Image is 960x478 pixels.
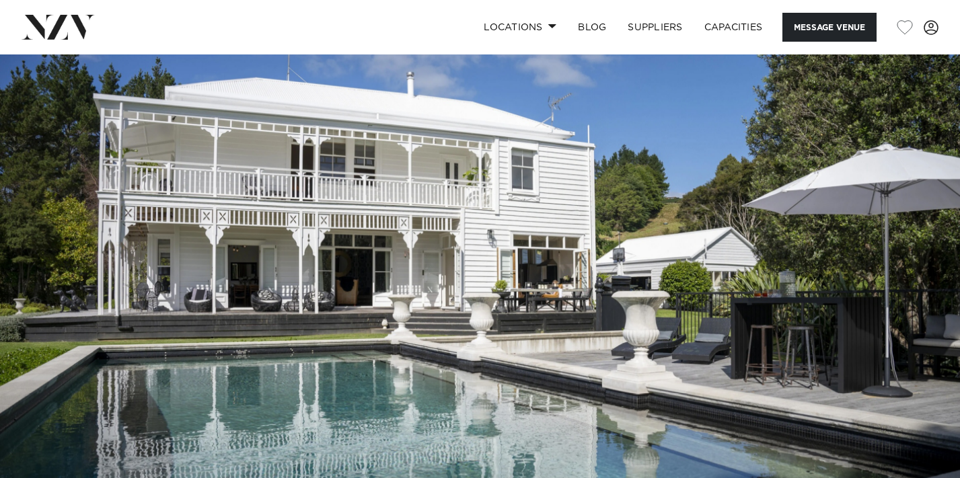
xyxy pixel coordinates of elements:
[473,13,567,42] a: Locations
[567,13,617,42] a: BLOG
[782,13,877,42] button: Message Venue
[617,13,693,42] a: SUPPLIERS
[22,15,95,39] img: nzv-logo.png
[694,13,774,42] a: Capacities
